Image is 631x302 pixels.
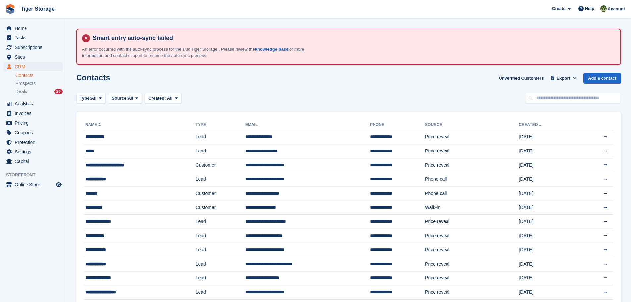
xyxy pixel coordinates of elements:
img: stora-icon-8386f47178a22dfd0bd8f6a31ec36ba5ce8667c1dd55bd0f319d3a0aa187defe.svg [5,4,15,14]
a: menu [3,118,63,128]
span: All [91,95,97,102]
td: Lead [196,271,245,285]
img: Matthew Ellwood [600,5,607,12]
a: Tiger Storage [18,3,57,14]
td: Customer [196,158,245,172]
span: CRM [15,62,54,71]
span: Sites [15,52,54,62]
button: Export [549,73,578,84]
span: All [167,96,173,101]
td: Price reveal [425,257,519,272]
td: Price reveal [425,215,519,229]
td: Lead [196,229,245,243]
a: Deals 23 [15,88,63,95]
p: An error occurred with the auto-sync process for the site: Tiger Storage . Please review the for ... [82,46,314,59]
td: [DATE] [519,257,579,272]
td: Price reveal [425,229,519,243]
td: Lead [196,172,245,187]
span: Settings [15,147,54,156]
a: menu [3,138,63,147]
td: Lead [196,285,245,300]
span: Help [585,5,594,12]
h4: Smart entry auto-sync failed [90,34,615,42]
td: Price reveal [425,144,519,158]
a: menu [3,33,63,42]
th: Source [425,120,519,130]
span: Account [608,6,625,12]
td: Price reveal [425,271,519,285]
a: menu [3,180,63,189]
a: Unverified Customers [496,73,546,84]
td: [DATE] [519,187,579,201]
td: Lead [196,144,245,158]
td: Lead [196,243,245,257]
span: Prospects [15,80,36,87]
td: [DATE] [519,144,579,158]
a: Name [85,122,102,127]
td: Phone call [425,187,519,201]
span: Source: [112,95,128,102]
td: [DATE] [519,285,579,300]
span: Deals [15,89,27,95]
span: Home [15,24,54,33]
td: [DATE] [519,229,579,243]
td: Walk-in [425,201,519,215]
span: Invoices [15,109,54,118]
span: Storefront [6,172,66,178]
button: Source: All [108,93,142,104]
button: Created: All [145,93,181,104]
td: Phone call [425,172,519,187]
td: Price reveal [425,243,519,257]
a: menu [3,147,63,156]
th: Phone [370,120,425,130]
td: Lead [196,215,245,229]
th: Type [196,120,245,130]
button: Type: All [76,93,105,104]
a: Created [519,122,543,127]
td: Price reveal [425,158,519,172]
span: Analytics [15,99,54,108]
span: Create [552,5,565,12]
td: [DATE] [519,243,579,257]
td: Customer [196,187,245,201]
a: menu [3,109,63,118]
a: menu [3,99,63,108]
a: Add a contact [583,73,621,84]
span: Capital [15,157,54,166]
span: Export [557,75,570,82]
td: [DATE] [519,130,579,144]
a: menu [3,128,63,137]
span: Type: [80,95,91,102]
a: menu [3,43,63,52]
a: menu [3,62,63,71]
td: Lead [196,130,245,144]
td: [DATE] [519,172,579,187]
td: [DATE] [519,215,579,229]
span: Tasks [15,33,54,42]
td: Customer [196,201,245,215]
a: menu [3,24,63,33]
span: Online Store [15,180,54,189]
div: 23 [54,89,63,94]
th: Email [245,120,370,130]
span: Coupons [15,128,54,137]
span: All [128,95,133,102]
span: Protection [15,138,54,147]
a: Contacts [15,72,63,79]
span: Pricing [15,118,54,128]
span: Created: [148,96,166,101]
h1: Contacts [76,73,110,82]
span: Subscriptions [15,43,54,52]
a: Prospects [15,80,63,87]
a: Preview store [55,181,63,189]
a: knowledge base [255,47,288,52]
td: [DATE] [519,158,579,172]
td: Price reveal [425,130,519,144]
td: Price reveal [425,285,519,300]
a: menu [3,52,63,62]
td: Lead [196,257,245,272]
td: [DATE] [519,271,579,285]
a: menu [3,157,63,166]
td: [DATE] [519,201,579,215]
